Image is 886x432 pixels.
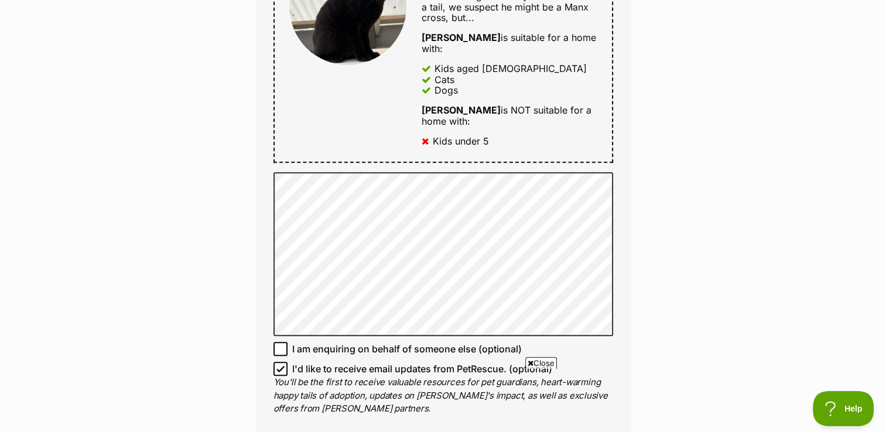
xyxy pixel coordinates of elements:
span: Close [525,357,557,369]
div: is NOT suitable for a home with: [422,105,597,126]
strong: [PERSON_NAME] [422,104,501,116]
div: Kids under 5 [433,136,489,146]
iframe: Advertisement [159,373,727,426]
iframe: Help Scout Beacon - Open [813,391,874,426]
span: I'd like to receive email updates from PetRescue. (optional) [292,362,552,376]
strong: [PERSON_NAME] [422,32,501,43]
div: Dogs [435,85,458,95]
span: I am enquiring on behalf of someone else (optional) [292,342,522,356]
div: Kids aged [DEMOGRAPHIC_DATA] [435,63,587,74]
div: is suitable for a home with: [422,32,597,54]
div: Cats [435,74,454,85]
